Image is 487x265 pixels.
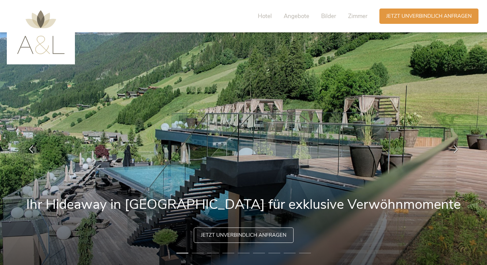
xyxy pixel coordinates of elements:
span: Jetzt unverbindlich anfragen [386,13,472,20]
span: Jetzt unverbindlich anfragen [201,232,286,239]
span: Angebote [284,12,309,20]
span: Bilder [321,12,336,20]
span: Hotel [258,12,272,20]
img: AMONTI & LUNARIS Wellnessresort [17,10,65,54]
span: Zimmer [348,12,367,20]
